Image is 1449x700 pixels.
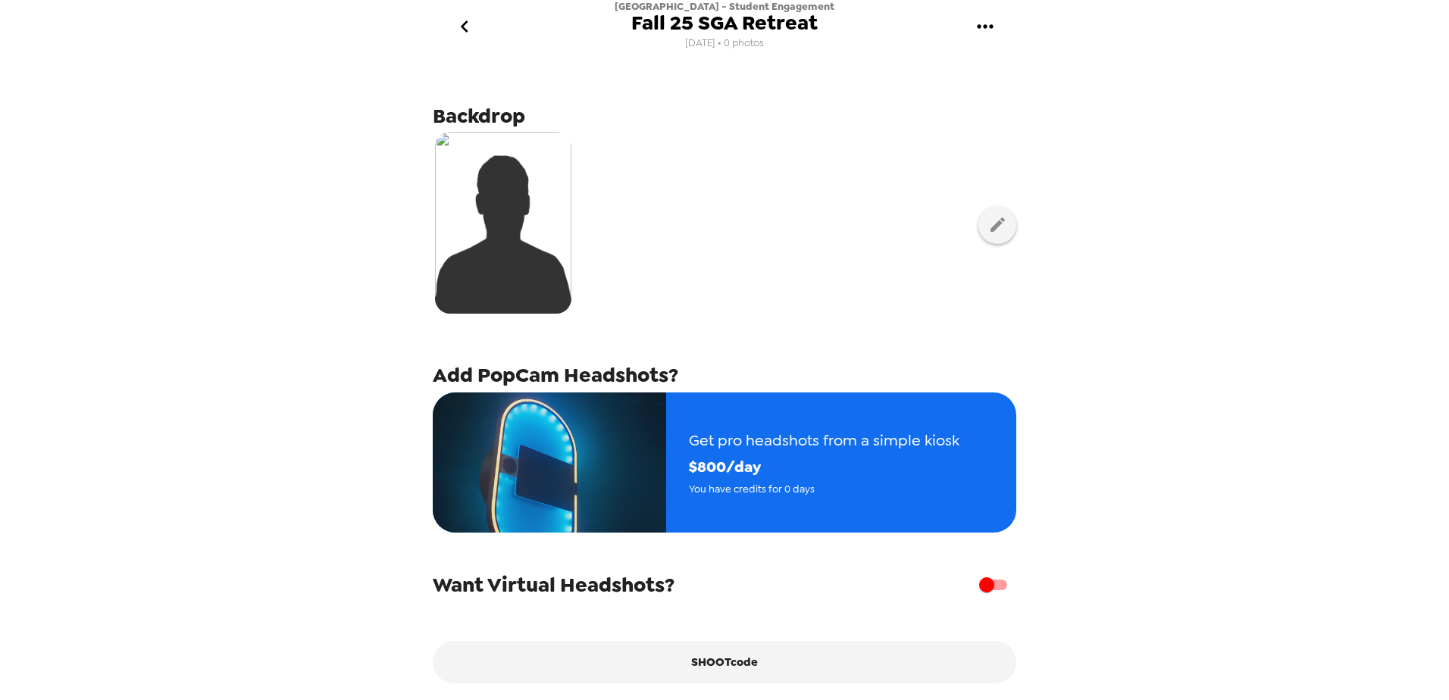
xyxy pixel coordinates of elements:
span: You have credits for 0 days [689,480,959,498]
span: Backdrop [433,102,525,130]
span: [DATE] • 0 photos [685,33,764,54]
span: Get pro headshots from a simple kiosk [689,427,959,454]
button: gallery menu [960,2,1009,52]
span: Add PopCam Headshots? [433,361,678,389]
img: popcam example [433,392,666,533]
span: Fall 25 SGA Retreat [631,13,818,33]
button: go back [440,2,489,52]
button: Get pro headshots from a simple kiosk$800/dayYou have credits for 0 days [433,392,1016,533]
img: silhouette [435,132,571,314]
button: SHOOTcode [433,641,1016,683]
span: $ 800 /day [689,454,959,480]
span: Want Virtual Headshots? [433,571,674,598]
